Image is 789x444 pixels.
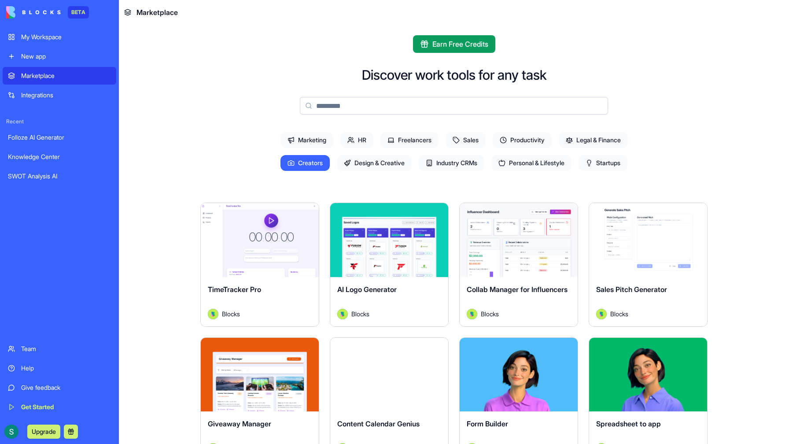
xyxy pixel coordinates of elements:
div: Help [21,364,111,373]
span: Blocks [481,309,499,318]
span: Marketing [280,132,333,148]
div: My Workspace [21,33,111,41]
div: Give feedback [21,383,111,392]
span: Form Builder [467,419,508,428]
a: My Workspace [3,28,116,46]
a: New app [3,48,116,65]
span: Creators [280,155,330,171]
a: Collab Manager for InfluencersAvatarBlocks [459,203,578,327]
span: Collab Manager for Influencers [467,285,568,294]
h2: Discover work tools for any task [362,67,546,83]
div: Team [21,344,111,353]
span: Sales Pitch Generator [596,285,667,294]
span: Spreadsheet to app [596,419,661,428]
a: AI Logo GeneratorAvatarBlocks [330,203,449,327]
span: Blocks [610,309,628,318]
div: Get Started [21,403,111,411]
span: Sales [446,132,486,148]
a: Sales Pitch GeneratorAvatarBlocks [589,203,708,327]
a: Team [3,340,116,358]
div: Integrations [21,91,111,100]
a: Help [3,359,116,377]
span: Giveaway Manager [208,419,271,428]
img: ACg8ocL7dLGPfyQNDcACwQ6_9-wvuMp_eDaN8x775z5Mus8uNywQsA=s96-c [4,425,18,439]
div: New app [21,52,111,61]
span: Blocks [351,309,369,318]
span: TimeTracker Pro [208,285,261,294]
button: Earn Free Credits [413,35,495,53]
div: BETA [68,6,89,18]
span: Content Calendar Genius [337,419,420,428]
span: Freelancers [380,132,439,148]
div: SWOT Analysis AI [8,172,111,181]
a: BETA [6,6,89,18]
img: Avatar [467,309,477,319]
img: Avatar [337,309,348,319]
a: TimeTracker ProAvatarBlocks [200,203,319,327]
a: Marketplace [3,67,116,85]
span: AI Logo Generator [337,285,397,294]
a: Folloze AI Generator [3,129,116,146]
span: Productivity [493,132,552,148]
div: Folloze AI Generator [8,133,111,142]
span: Blocks [222,309,240,318]
span: Recent [3,118,116,125]
span: Marketplace [136,7,178,18]
a: SWOT Analysis AI [3,167,116,185]
a: Get Started [3,398,116,416]
a: Upgrade [27,427,60,436]
div: Marketplace [21,71,111,80]
img: logo [6,6,61,18]
img: Avatar [208,309,218,319]
img: Avatar [596,309,607,319]
span: Legal & Finance [559,132,628,148]
span: Design & Creative [337,155,412,171]
a: Integrations [3,86,116,104]
a: Give feedback [3,379,116,396]
a: Knowledge Center [3,148,116,166]
span: Personal & Lifestyle [491,155,571,171]
button: Upgrade [27,425,60,439]
span: Earn Free Credits [432,39,488,49]
span: Industry CRMs [419,155,484,171]
span: Startups [579,155,627,171]
div: Knowledge Center [8,152,111,161]
span: HR [340,132,373,148]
